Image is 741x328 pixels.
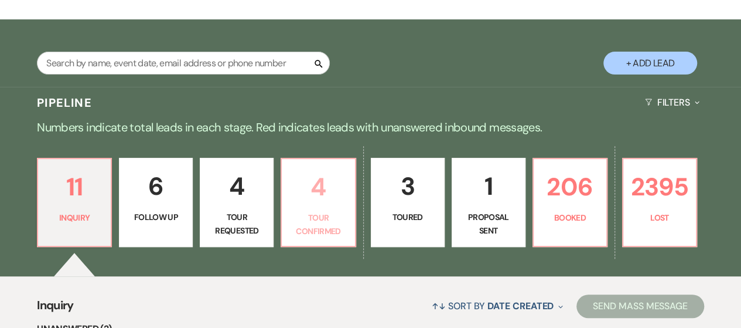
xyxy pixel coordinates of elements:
p: 4 [207,167,266,206]
p: Inquiry [45,211,104,224]
p: 206 [541,167,599,207]
span: Inquiry [37,296,74,322]
p: Booked [541,211,599,224]
p: Tour Confirmed [289,211,347,238]
button: Sort By Date Created [427,290,568,322]
span: Date Created [487,300,554,312]
p: Lost [630,211,689,224]
a: 3Toured [371,158,445,247]
p: Proposal Sent [459,211,518,237]
span: ↑↓ [432,300,446,312]
p: Toured [378,211,437,224]
a: 11Inquiry [37,158,112,247]
p: Follow Up [127,211,185,224]
p: 3 [378,167,437,206]
h3: Pipeline [37,94,92,111]
p: 1 [459,167,518,206]
button: Send Mass Message [576,295,704,318]
p: 4 [289,167,347,207]
a: 206Booked [532,158,607,247]
a: 2395Lost [622,158,697,247]
p: 2395 [630,167,689,207]
a: 6Follow Up [119,158,193,247]
p: Tour Requested [207,211,266,237]
a: 1Proposal Sent [452,158,525,247]
p: 11 [45,167,104,207]
a: 4Tour Requested [200,158,274,247]
p: 6 [127,167,185,206]
a: 4Tour Confirmed [281,158,356,247]
input: Search by name, event date, email address or phone number [37,52,330,75]
button: + Add Lead [603,52,697,75]
button: Filters [640,87,704,118]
